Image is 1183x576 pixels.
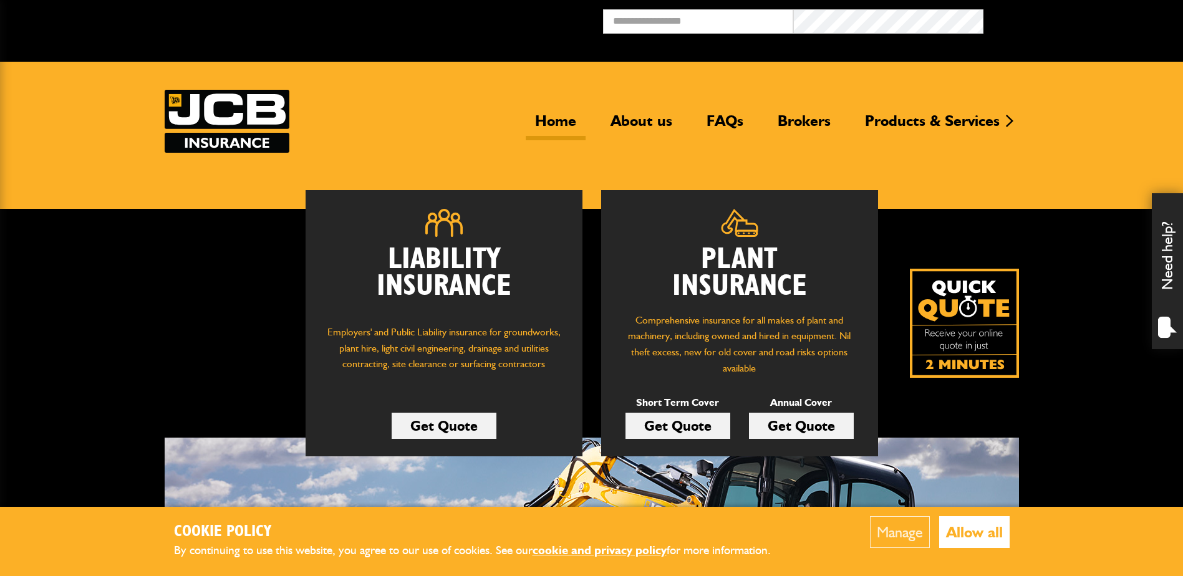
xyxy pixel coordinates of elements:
[768,112,840,140] a: Brokers
[856,112,1009,140] a: Products & Services
[939,516,1010,548] button: Allow all
[601,112,682,140] a: About us
[620,246,859,300] h2: Plant Insurance
[174,541,791,560] p: By continuing to use this website, you agree to our use of cookies. See our for more information.
[983,9,1174,29] button: Broker Login
[392,413,496,439] a: Get Quote
[174,522,791,542] h2: Cookie Policy
[625,395,730,411] p: Short Term Cover
[165,90,289,153] img: JCB Insurance Services logo
[910,269,1019,378] a: Get your insurance quote isn just 2-minutes
[165,90,289,153] a: JCB Insurance Services
[697,112,753,140] a: FAQs
[620,312,859,376] p: Comprehensive insurance for all makes of plant and machinery, including owned and hired in equipm...
[1152,193,1183,349] div: Need help?
[526,112,586,140] a: Home
[749,395,854,411] p: Annual Cover
[324,324,564,384] p: Employers' and Public Liability insurance for groundworks, plant hire, light civil engineering, d...
[324,246,564,312] h2: Liability Insurance
[625,413,730,439] a: Get Quote
[870,516,930,548] button: Manage
[533,543,667,557] a: cookie and privacy policy
[749,413,854,439] a: Get Quote
[910,269,1019,378] img: Quick Quote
